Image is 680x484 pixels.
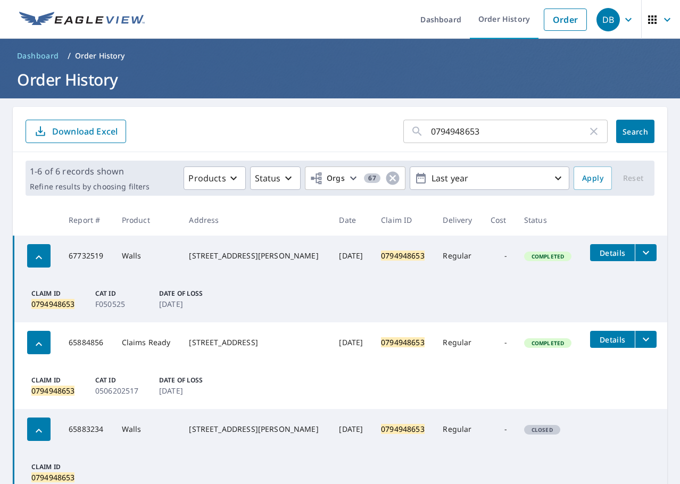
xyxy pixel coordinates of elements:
[482,322,516,363] td: -
[381,424,425,434] mark: 0794948653
[434,409,482,449] td: Regular
[330,322,372,363] td: [DATE]
[188,172,226,185] p: Products
[410,166,569,190] button: Last year
[95,375,155,385] p: Cat ID
[60,322,113,363] td: 65884856
[635,244,657,261] button: filesDropdownBtn-67732519
[31,472,74,482] mark: 0794948653
[19,12,145,28] img: EV Logo
[95,385,155,396] p: 0506202517
[113,409,181,449] td: Walls
[17,51,59,61] span: Dashboard
[31,462,91,472] p: Claim ID
[113,236,181,276] td: Walls
[330,409,372,449] td: [DATE]
[582,172,603,185] span: Apply
[590,244,635,261] button: detailsBtn-67732519
[250,166,301,190] button: Status
[159,289,219,298] p: Date of Loss
[574,166,612,190] button: Apply
[75,51,125,61] p: Order History
[31,386,74,396] mark: 0794948653
[30,165,150,178] p: 1-6 of 6 records shown
[13,69,667,90] h1: Order History
[434,322,482,363] td: Regular
[525,253,570,260] span: Completed
[330,236,372,276] td: [DATE]
[434,204,482,236] th: Delivery
[60,204,113,236] th: Report #
[31,375,91,385] p: Claim ID
[381,251,425,261] mark: 0794948653
[95,298,155,310] p: F050525
[364,174,380,182] span: 67
[590,331,635,348] button: detailsBtn-65884856
[596,335,628,345] span: Details
[482,204,516,236] th: Cost
[255,172,281,185] p: Status
[431,116,587,146] input: Address, Report #, Claim ID, etc.
[113,204,181,236] th: Product
[31,289,91,298] p: Claim ID
[13,47,667,64] nav: breadcrumb
[310,172,345,185] span: Orgs
[635,331,657,348] button: filesDropdownBtn-65884856
[26,120,126,143] button: Download Excel
[180,204,330,236] th: Address
[544,9,587,31] a: Order
[159,298,219,310] p: [DATE]
[60,236,113,276] td: 67732519
[159,375,219,385] p: Date of Loss
[482,236,516,276] td: -
[52,126,118,137] p: Download Excel
[184,166,245,190] button: Products
[525,426,559,433] span: Closed
[305,166,405,190] button: Orgs67
[616,120,654,143] button: Search
[372,204,434,236] th: Claim ID
[189,424,322,435] div: [STREET_ADDRESS][PERSON_NAME]
[95,289,155,298] p: Cat ID
[516,204,582,236] th: Status
[434,236,482,276] td: Regular
[60,409,113,449] td: 65883234
[159,385,219,396] p: [DATE]
[189,337,322,348] div: [STREET_ADDRESS]
[189,251,322,261] div: [STREET_ADDRESS][PERSON_NAME]
[596,8,620,31] div: DB
[381,337,425,347] mark: 0794948653
[596,248,628,258] span: Details
[13,47,63,64] a: Dashboard
[113,322,181,363] td: Claims Ready
[625,127,646,137] span: Search
[30,182,150,191] p: Refine results by choosing filters
[482,409,516,449] td: -
[330,204,372,236] th: Date
[31,299,74,309] mark: 0794948653
[525,339,570,347] span: Completed
[68,49,71,62] li: /
[427,169,552,188] p: Last year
